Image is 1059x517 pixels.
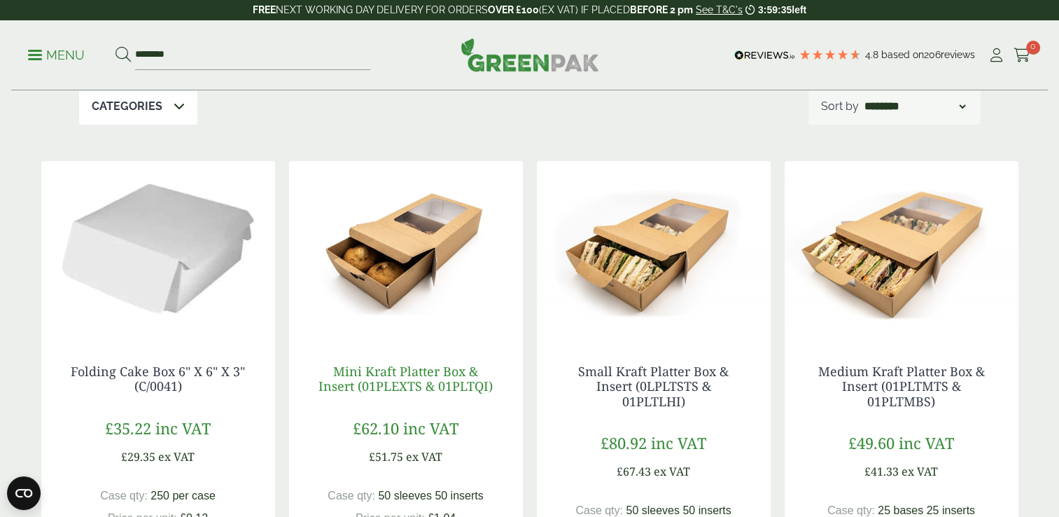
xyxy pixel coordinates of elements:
span: Case qty: [827,504,875,516]
a: Mini Kraft Platter Box & Insert (01PLEXTS & 01PLTQI) [318,363,493,395]
span: 0 [1026,41,1040,55]
span: £29.35 [121,449,155,464]
span: 250 per case [150,490,216,502]
span: Case qty: [100,490,148,502]
img: 3530058 Folding Cake Box 8 x 8 x 4inch [41,161,275,336]
span: 3:59:35 [758,4,792,15]
button: Open CMP widget [7,476,41,510]
img: GreenPak Supplies [461,38,599,71]
span: 4.8 [865,49,881,60]
a: See T&C's [696,4,743,15]
p: Sort by [821,98,859,115]
span: inc VAT [651,432,706,453]
i: My Account [988,48,1005,62]
p: Categories [92,98,162,115]
span: £62.10 [353,418,399,439]
span: ex VAT [158,449,195,464]
img: medium platter boxes [785,161,1018,336]
span: Case qty: [328,490,375,502]
img: REVIEWS.io [734,50,795,60]
strong: BEFORE 2 pm [630,4,693,15]
span: Based on [881,49,924,60]
span: £67.43 [617,464,651,479]
a: 0 [1014,45,1031,66]
img: IMG_4535 [289,161,523,336]
span: ex VAT [406,449,442,464]
span: 25 bases 25 inserts [878,504,975,516]
span: Case qty: [575,504,623,516]
span: reviews [941,49,975,60]
span: £51.75 [369,449,403,464]
span: inc VAT [403,418,458,439]
p: Menu [28,47,85,64]
span: £41.33 [864,464,899,479]
span: £80.92 [601,432,647,453]
span: inc VAT [155,418,211,439]
span: inc VAT [899,432,954,453]
div: 4.79 Stars [799,48,862,61]
span: left [792,4,806,15]
span: 50 sleeves 50 inserts [626,504,731,516]
a: Medium Kraft Platter Box & Insert (01PLTMTS & 01PLTMBS) [818,363,985,410]
span: £49.60 [848,432,895,453]
span: ex VAT [654,464,690,479]
a: Menu [28,47,85,61]
span: £35.22 [105,418,151,439]
i: Cart [1014,48,1031,62]
img: medium platter boxes [537,161,771,336]
a: Small Kraft Platter Box & Insert (0LPLTSTS & 01PLTLHI) [578,363,729,410]
span: ex VAT [902,464,938,479]
strong: FREE [253,4,276,15]
a: Folding Cake Box 6" X 6" X 3" (C/0041) [71,363,245,395]
span: 206 [924,49,941,60]
span: 50 sleeves 50 inserts [378,490,483,502]
strong: OVER £100 [488,4,539,15]
select: Shop order [862,98,968,115]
